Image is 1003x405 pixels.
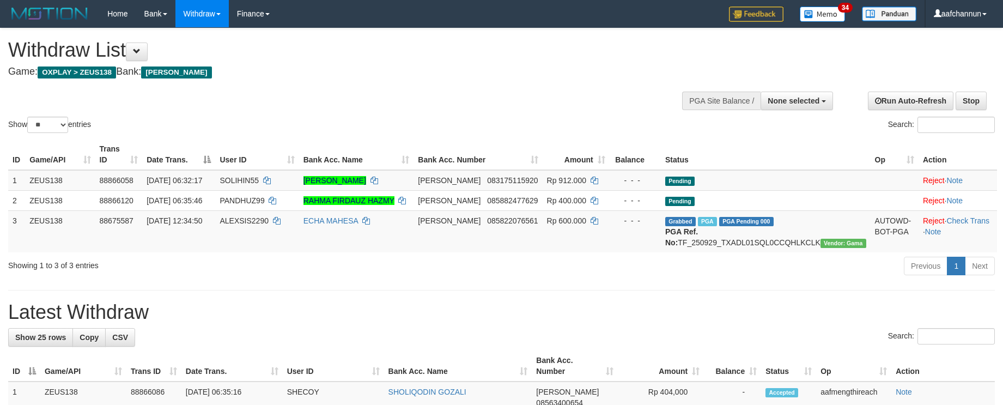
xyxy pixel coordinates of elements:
span: [PERSON_NAME] [418,196,481,205]
span: [PERSON_NAME] [418,176,481,185]
td: · · [919,210,997,252]
th: Amount: activate to sort column ascending [618,350,704,382]
span: [PERSON_NAME] [536,388,599,396]
span: PANDHUZ99 [220,196,264,205]
span: CSV [112,333,128,342]
span: SOLIHIN55 [220,176,259,185]
a: Check Trans [946,216,989,225]
th: Game/API: activate to sort column ascending [25,139,95,170]
span: Copy 085882477629 to clipboard [487,196,538,205]
a: Stop [956,92,987,110]
span: Rp 600.000 [547,216,586,225]
th: ID: activate to sort column descending [8,350,40,382]
span: Rp 912.000 [547,176,586,185]
a: 1 [947,257,965,275]
span: [PERSON_NAME] [418,216,481,225]
th: Date Trans.: activate to sort column ascending [181,350,283,382]
a: Previous [904,257,947,275]
span: [PERSON_NAME] [141,67,211,78]
span: [DATE] 06:32:17 [147,176,202,185]
th: Trans ID: activate to sort column ascending [126,350,181,382]
a: ECHA MAHESA [303,216,358,225]
span: Copy 083175115920 to clipboard [487,176,538,185]
td: ZEUS138 [25,170,95,191]
th: Bank Acc. Name: activate to sort column ascending [384,350,532,382]
img: Feedback.jpg [729,7,783,22]
th: Date Trans.: activate to sort column descending [142,139,215,170]
th: Status [661,139,871,170]
a: Reject [923,216,945,225]
th: Op: activate to sort column ascending [871,139,919,170]
span: Copy 085822076561 to clipboard [487,216,538,225]
a: CSV [105,328,135,347]
td: ZEUS138 [25,210,95,252]
span: OXPLAY > ZEUS138 [38,67,116,78]
label: Show entries [8,117,91,133]
span: Pending [665,177,695,186]
td: · [919,170,997,191]
span: PGA Pending [719,217,774,226]
td: · [919,190,997,210]
div: - - - [614,195,656,206]
a: Reject [923,176,945,185]
a: Reject [923,196,945,205]
img: Button%20Memo.svg [800,7,846,22]
td: 1 [8,170,25,191]
span: 88866120 [100,196,133,205]
a: Note [946,196,963,205]
th: Bank Acc. Name: activate to sort column ascending [299,139,414,170]
h1: Latest Withdraw [8,301,995,323]
span: [DATE] 12:34:50 [147,216,202,225]
td: TF_250929_TXADL01SQL0CCQHLKCLK [661,210,871,252]
select: Showentries [27,117,68,133]
span: Copy [80,333,99,342]
div: - - - [614,215,656,226]
img: panduan.png [862,7,916,21]
th: User ID: activate to sort column ascending [283,350,384,382]
th: Trans ID: activate to sort column ascending [95,139,143,170]
span: Pending [665,197,695,206]
span: Marked by aafpengsreynich [698,217,717,226]
a: Show 25 rows [8,328,73,347]
label: Search: [888,328,995,344]
th: User ID: activate to sort column ascending [215,139,299,170]
button: None selected [761,92,833,110]
span: 88675587 [100,216,133,225]
td: 2 [8,190,25,210]
input: Search: [917,328,995,344]
span: Rp 400.000 [547,196,586,205]
b: PGA Ref. No: [665,227,698,247]
th: Status: activate to sort column ascending [761,350,816,382]
th: Op: activate to sort column ascending [816,350,891,382]
th: Balance: activate to sort column ascending [704,350,761,382]
th: Bank Acc. Number: activate to sort column ascending [532,350,618,382]
h1: Withdraw List [8,39,658,61]
span: ALEXSIS2290 [220,216,269,225]
a: Note [925,227,941,236]
a: Copy [72,328,106,347]
th: Action [891,350,995,382]
span: Accepted [765,388,798,397]
th: ID [8,139,25,170]
div: PGA Site Balance / [682,92,761,110]
div: - - - [614,175,656,186]
a: Note [896,388,912,396]
td: 3 [8,210,25,252]
h4: Game: Bank: [8,67,658,77]
a: SHOLIQODIN GOZALI [388,388,466,396]
td: ZEUS138 [25,190,95,210]
input: Search: [917,117,995,133]
span: Grabbed [665,217,696,226]
th: Game/API: activate to sort column ascending [40,350,126,382]
a: Next [965,257,995,275]
div: Showing 1 to 3 of 3 entries [8,256,410,271]
a: RAHMA FIRDAUZ HAZMY [303,196,394,205]
img: MOTION_logo.png [8,5,91,22]
th: Balance [610,139,661,170]
span: 34 [838,3,853,13]
a: Run Auto-Refresh [868,92,953,110]
span: [DATE] 06:35:46 [147,196,202,205]
a: [PERSON_NAME] [303,176,366,185]
span: Show 25 rows [15,333,66,342]
th: Bank Acc. Number: activate to sort column ascending [414,139,542,170]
